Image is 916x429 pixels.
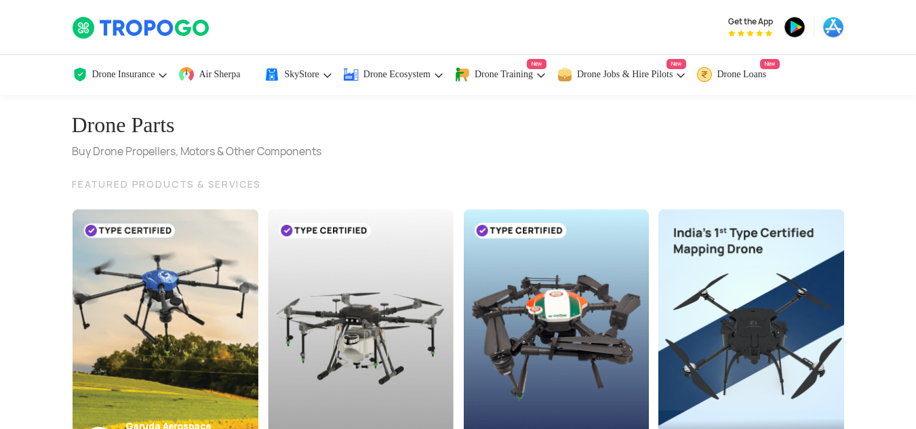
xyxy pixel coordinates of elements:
a: Drone Insurance [72,55,169,95]
span: Drone Jobs & Hire Pilots [577,69,673,80]
a: Drone LoansNew [696,55,780,95]
span: New [527,59,546,69]
span: Drone Loans [717,69,766,80]
img: ic_appstore.png [822,16,844,38]
a: Drone TrainingNew [454,55,546,95]
span: Drone Training [475,69,533,80]
a: SkyStore [264,55,332,95]
a: Drone Jobs & Hire PilotsNew [557,55,687,95]
div: FEATURED PRODUCTS & SERVICES [72,176,845,192]
span: SkyStore [284,69,319,80]
img: TropoGo Logo [72,16,211,39]
a: Drone Ecosystem [343,55,444,95]
img: ic_playstore.png [784,16,805,38]
span: New [760,59,780,69]
div: Buy Drone Propellers, Motors & Other Components [72,144,321,160]
h1: Drone Parts [72,106,321,144]
span: Drone Insurance [92,69,155,80]
span: Get the App [728,16,773,27]
a: Air Sherpa [178,55,254,95]
img: App Raking [728,30,772,37]
span: New [666,59,686,69]
span: Air Sherpa [199,69,240,80]
span: Drone Ecosystem [363,69,431,80]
